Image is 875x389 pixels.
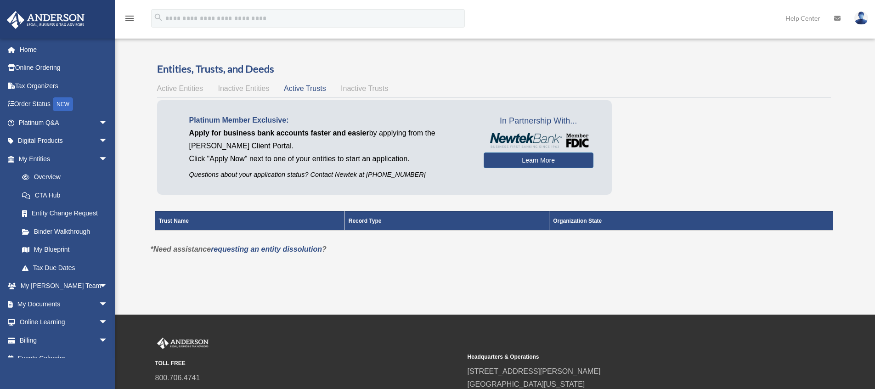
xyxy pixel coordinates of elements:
[854,11,868,25] img: User Pic
[218,85,269,92] span: Inactive Entities
[99,277,117,296] span: arrow_drop_down
[189,129,369,137] span: Apply for business bank accounts faster and easier
[6,113,122,132] a: Platinum Q&Aarrow_drop_down
[155,374,200,382] a: 800.706.4741
[53,97,73,111] div: NEW
[6,295,122,313] a: My Documentsarrow_drop_down
[189,152,470,165] p: Click "Apply Now" next to one of your entities to start an application.
[99,331,117,350] span: arrow_drop_down
[211,245,322,253] a: requesting an entity dissolution
[6,313,122,332] a: Online Learningarrow_drop_down
[344,211,549,231] th: Record Type
[6,59,122,77] a: Online Ordering
[6,95,122,114] a: Order StatusNEW
[13,222,117,241] a: Binder Walkthrough
[99,132,117,151] span: arrow_drop_down
[6,277,122,295] a: My [PERSON_NAME] Teamarrow_drop_down
[468,367,601,375] a: [STREET_ADDRESS][PERSON_NAME]
[6,150,117,168] a: My Entitiesarrow_drop_down
[6,132,122,150] a: Digital Productsarrow_drop_down
[99,313,117,332] span: arrow_drop_down
[6,40,122,59] a: Home
[13,241,117,259] a: My Blueprint
[549,211,833,231] th: Organization State
[284,85,326,92] span: Active Trusts
[484,152,593,168] a: Learn More
[468,352,773,362] small: Headquarters & Operations
[6,77,122,95] a: Tax Organizers
[6,331,122,350] a: Billingarrow_drop_down
[151,245,327,253] em: *Need assistance ?
[157,85,203,92] span: Active Entities
[341,85,388,92] span: Inactive Trusts
[99,150,117,169] span: arrow_drop_down
[13,186,117,204] a: CTA Hub
[99,113,117,132] span: arrow_drop_down
[153,12,164,23] i: search
[157,62,831,76] h3: Entities, Trusts, and Deeds
[484,114,593,129] span: In Partnership With...
[13,168,113,186] a: Overview
[468,380,585,388] a: [GEOGRAPHIC_DATA][US_STATE]
[155,211,344,231] th: Trust Name
[124,16,135,24] a: menu
[99,295,117,314] span: arrow_drop_down
[155,338,210,350] img: Anderson Advisors Platinum Portal
[189,127,470,152] p: by applying from the [PERSON_NAME] Client Portal.
[6,350,122,368] a: Events Calendar
[155,359,461,368] small: TOLL FREE
[4,11,87,29] img: Anderson Advisors Platinum Portal
[189,114,470,127] p: Platinum Member Exclusive:
[124,13,135,24] i: menu
[189,169,470,180] p: Questions about your application status? Contact Newtek at [PHONE_NUMBER]
[13,259,117,277] a: Tax Due Dates
[488,133,589,148] img: NewtekBankLogoSM.png
[13,204,117,223] a: Entity Change Request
